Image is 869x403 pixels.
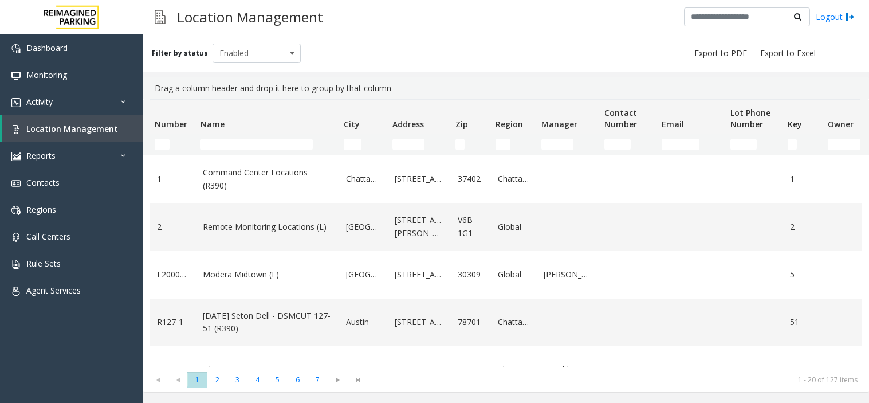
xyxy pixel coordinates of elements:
[155,139,170,150] input: Number Filter
[330,375,345,385] span: Go to the next page
[392,139,424,150] input: Address Filter
[348,372,368,388] span: Go to the last page
[152,48,208,58] label: Filter by status
[26,285,81,296] span: Agent Services
[392,119,424,130] span: Address
[451,134,491,155] td: Zip Filter
[783,134,823,155] td: Key Filter
[207,372,227,388] span: Page 2
[690,45,752,61] button: Export to PDF
[657,134,726,155] td: Email Filter
[200,119,225,130] span: Name
[268,372,288,388] span: Page 5
[26,231,70,242] span: Call Centers
[395,316,444,328] a: [STREET_ADDRESS]
[143,99,869,367] div: Data table
[694,48,747,59] span: Export to PDF
[157,221,189,233] a: 2
[203,221,332,233] a: Remote Monitoring Locations (L)
[157,268,189,281] a: L20000500
[458,268,484,281] a: 30309
[458,363,484,376] a: 80206
[150,77,862,99] div: Drag a column header and drop it here to group by that column
[541,139,573,150] input: Manager Filter
[157,173,189,185] a: 1
[544,268,593,281] a: [PERSON_NAME]
[455,139,465,150] input: Zip Filter
[11,71,21,80] img: 'icon'
[790,221,816,233] a: 2
[604,139,631,150] input: Contact Number Filter
[26,150,56,161] span: Reports
[346,316,381,328] a: Austin
[288,372,308,388] span: Page 6
[790,268,816,281] a: 5
[756,45,820,61] button: Export to Excel
[604,107,637,130] span: Contact Number
[498,316,530,328] a: Chattanooga
[788,139,797,150] input: Key Filter
[498,221,530,233] a: Global
[395,363,444,376] a: [STREET_ADDRESS]
[213,44,283,62] span: Enabled
[458,173,484,185] a: 37402
[458,214,484,240] a: V6B 1G1
[726,134,783,155] td: Lot Phone Number Filter
[388,134,451,155] td: Address Filter
[26,204,56,215] span: Regions
[203,166,332,192] a: Command Center Locations (R390)
[788,119,802,130] span: Key
[350,375,365,385] span: Go to the last page
[395,173,444,185] a: [STREET_ADDRESS]
[157,316,189,328] a: R127-1
[157,363,189,376] a: R86-52
[730,107,770,130] span: Lot Phone Number
[344,119,360,130] span: City
[11,152,21,161] img: 'icon'
[200,139,313,150] input: Name Filter
[339,134,388,155] td: City Filter
[11,44,21,53] img: 'icon'
[455,119,468,130] span: Zip
[11,179,21,188] img: 'icon'
[11,125,21,134] img: 'icon'
[790,363,816,376] a: 52
[344,139,361,150] input: City Filter
[541,119,577,130] span: Manager
[498,268,530,281] a: Global
[498,363,530,376] a: Chattanooga
[816,11,855,23] a: Logout
[26,96,53,107] span: Activity
[328,372,348,388] span: Go to the next page
[790,316,816,328] a: 51
[498,173,530,185] a: Chattanooga
[26,123,118,134] span: Location Management
[375,375,858,385] kendo-pager-info: 1 - 20 of 127 items
[150,134,196,155] td: Number Filter
[544,363,593,376] a: Republic
[196,134,339,155] td: Name Filter
[187,372,207,388] span: Page 1
[346,363,381,376] a: [GEOGRAPHIC_DATA]
[203,268,332,281] a: Modera Midtown (L)
[790,173,816,185] a: 1
[247,372,268,388] span: Page 4
[227,372,247,388] span: Page 3
[458,316,484,328] a: 78701
[203,363,332,376] a: Filmore Garage (R390)
[171,3,329,31] h3: Location Management
[26,42,68,53] span: Dashboard
[346,268,381,281] a: [GEOGRAPHIC_DATA]
[496,139,510,150] input: Region Filter
[346,173,381,185] a: Chattanooga
[26,177,60,188] span: Contacts
[203,310,332,335] a: [DATE] Seton Dell - DSMCUT 127-51 (R390)
[662,119,684,130] span: Email
[346,221,381,233] a: [GEOGRAPHIC_DATA]
[26,258,61,269] span: Rule Sets
[491,134,537,155] td: Region Filter
[537,134,600,155] td: Manager Filter
[600,134,657,155] td: Contact Number Filter
[11,287,21,296] img: 'icon'
[2,115,143,142] a: Location Management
